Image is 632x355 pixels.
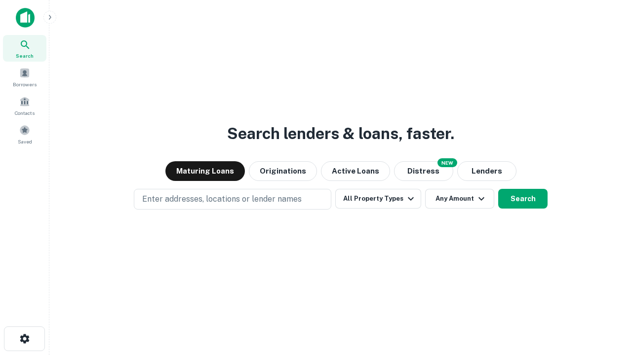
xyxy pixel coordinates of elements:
[425,189,494,209] button: Any Amount
[335,189,421,209] button: All Property Types
[13,80,37,88] span: Borrowers
[142,193,302,205] p: Enter addresses, locations or lender names
[134,189,331,210] button: Enter addresses, locations or lender names
[437,158,457,167] div: NEW
[165,161,245,181] button: Maturing Loans
[18,138,32,145] span: Saved
[3,92,46,119] a: Contacts
[394,161,453,181] button: Search distressed loans with lien and other non-mortgage details.
[16,8,35,28] img: capitalize-icon.png
[583,276,632,323] iframe: Chat Widget
[3,64,46,90] a: Borrowers
[3,35,46,62] a: Search
[15,109,35,117] span: Contacts
[498,189,548,209] button: Search
[249,161,317,181] button: Originations
[3,121,46,147] a: Saved
[16,52,34,60] span: Search
[321,161,390,181] button: Active Loans
[457,161,516,181] button: Lenders
[227,122,454,145] h3: Search lenders & loans, faster.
